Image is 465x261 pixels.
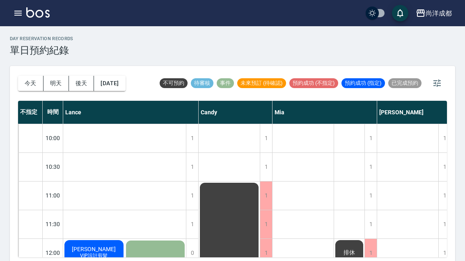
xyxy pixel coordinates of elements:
[364,124,377,152] div: 1
[70,246,117,252] span: [PERSON_NAME]
[43,101,63,124] div: 時間
[186,124,198,152] div: 1
[43,210,63,238] div: 11:30
[18,101,43,124] div: 不指定
[438,210,451,238] div: 1
[43,152,63,181] div: 10:30
[289,79,338,87] span: 預約成功 (不指定)
[44,76,69,91] button: 明天
[377,101,451,124] div: [PERSON_NAME]
[273,101,377,124] div: Mia
[364,210,377,238] div: 1
[438,153,451,181] div: 1
[186,210,198,238] div: 1
[392,5,408,21] button: save
[341,79,385,87] span: 預約成功 (指定)
[191,79,213,87] span: 待審核
[160,79,188,87] span: 不可預約
[10,45,73,56] h3: 單日預約紀錄
[426,8,452,18] div: 尚洋成都
[438,182,451,210] div: 1
[260,210,272,238] div: 1
[18,76,44,91] button: 今天
[63,101,199,124] div: Lance
[43,181,63,210] div: 11:00
[78,252,109,259] span: VIP設計剪髮
[438,124,451,152] div: 1
[94,76,125,91] button: [DATE]
[260,124,272,152] div: 1
[364,182,377,210] div: 1
[364,153,377,181] div: 1
[26,7,50,18] img: Logo
[186,153,198,181] div: 1
[342,249,357,256] span: 排休
[237,79,286,87] span: 未來預訂 (待確認)
[388,79,421,87] span: 已完成預約
[217,79,234,87] span: 事件
[412,5,455,22] button: 尚洋成都
[199,101,273,124] div: Candy
[10,36,73,41] h2: day Reservation records
[260,182,272,210] div: 1
[43,124,63,152] div: 10:00
[260,153,272,181] div: 1
[186,182,198,210] div: 1
[69,76,94,91] button: 後天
